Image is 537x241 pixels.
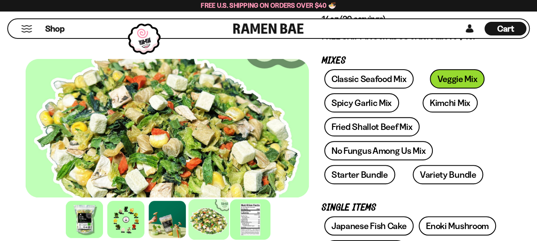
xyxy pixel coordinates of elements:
[45,23,65,35] span: Shop
[324,165,395,184] a: Starter Bundle
[324,117,420,136] a: Fried Shallot Beef Mix
[21,25,32,32] button: Mobile Menu Trigger
[413,165,484,184] a: Variety Bundle
[45,22,65,35] a: Shop
[497,24,514,34] span: Cart
[322,204,499,212] p: Single Items
[324,141,433,160] a: No Fungus Among Us Mix
[322,57,499,65] p: Mixes
[324,216,414,235] a: Japanese Fish Cake
[324,93,399,112] a: Spicy Garlic Mix
[419,216,496,235] a: Enoki Mushroom
[324,69,414,88] a: Classic Seafood Mix
[423,93,478,112] a: Kimchi Mix
[201,1,336,9] span: Free U.S. Shipping on Orders over $40 🍜
[484,19,526,38] div: Cart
